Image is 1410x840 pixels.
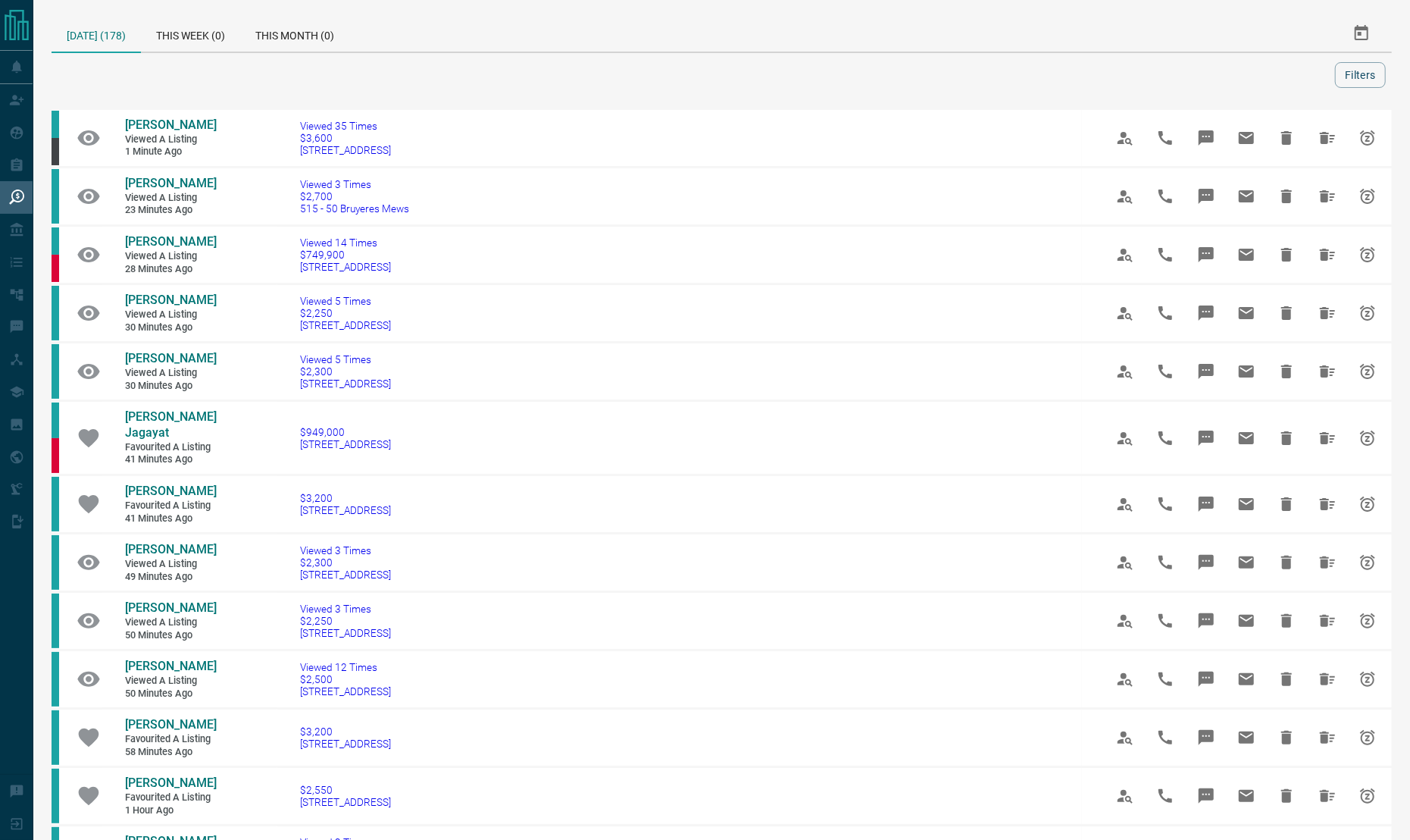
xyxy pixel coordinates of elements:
a: Viewed 3 Times$2,300[STREET_ADDRESS] [300,544,391,581]
span: Email [1228,295,1265,331]
a: [PERSON_NAME] [125,659,216,675]
span: Message [1188,178,1224,215]
span: Email [1228,544,1265,581]
div: This Week (0) [141,15,240,52]
a: Viewed 5 Times$2,300[STREET_ADDRESS] [300,353,391,390]
span: Message [1188,420,1224,456]
span: 30 minutes ago [125,321,216,334]
div: property.ca [52,255,59,282]
div: This Month (0) [240,15,349,52]
span: Hide All from Husna Sari [1309,661,1346,697]
span: Message [1188,295,1224,331]
a: $3,200[STREET_ADDRESS] [300,726,391,750]
span: [PERSON_NAME] [125,293,217,307]
span: 30 minutes ago [125,380,216,393]
span: Call [1147,420,1183,456]
div: condos.ca [52,535,59,590]
span: 41 minutes ago [125,453,216,466]
span: Snooze [1349,120,1386,156]
span: $749,900 [300,249,391,261]
span: View Profile [1107,120,1143,156]
span: [PERSON_NAME] [125,484,217,498]
span: Hide [1268,353,1305,390]
span: Snooze [1349,295,1386,331]
span: Email [1228,237,1265,273]
div: condos.ca [52,710,59,765]
span: [PERSON_NAME] [125,717,217,732]
span: [PERSON_NAME] [125,118,217,132]
span: Hide [1268,661,1305,697]
span: [STREET_ADDRESS] [300,261,391,273]
a: $2,550[STREET_ADDRESS] [300,784,391,808]
span: Hide [1268,120,1305,156]
a: [PERSON_NAME] [125,176,216,192]
span: Message [1188,120,1224,156]
span: [PERSON_NAME] [125,776,217,790]
span: $3,200 [300,726,391,738]
span: Call [1147,237,1183,273]
span: [PERSON_NAME] Jagayat [125,409,217,440]
span: Hide All from Azhar Merchant [1309,237,1346,273]
span: [STREET_ADDRESS] [300,378,391,390]
div: property.ca [52,438,59,473]
span: Favourited a Listing [125,791,216,804]
span: Email [1228,661,1265,697]
span: View Profile [1107,420,1143,456]
span: Viewed 3 Times [300,178,409,190]
span: Hide All from Ripudaman Jagayat [1309,420,1346,456]
span: Message [1188,486,1224,522]
a: [PERSON_NAME] [125,600,216,616]
span: $2,300 [300,365,391,378]
a: Viewed 3 Times$2,250[STREET_ADDRESS] [300,603,391,639]
a: Viewed 5 Times$2,250[STREET_ADDRESS] [300,295,391,331]
span: Snooze [1349,661,1386,697]
span: Viewed 12 Times [300,661,391,673]
span: [STREET_ADDRESS] [300,438,391,450]
span: Message [1188,353,1224,390]
span: Email [1228,719,1265,756]
div: condos.ca [52,111,59,138]
span: [STREET_ADDRESS] [300,738,391,750]
span: Call [1147,603,1183,639]
span: View Profile [1107,778,1143,814]
span: [PERSON_NAME] [125,234,217,249]
span: Call [1147,120,1183,156]
span: [STREET_ADDRESS] [300,685,391,697]
span: Snooze [1349,778,1386,814]
span: Hide [1268,778,1305,814]
span: Message [1188,778,1224,814]
span: $2,250 [300,615,391,627]
span: Hide All from Serena Milani [1309,178,1346,215]
span: 1 hour ago [125,804,216,817]
span: Viewed 14 Times [300,237,391,249]
span: View Profile [1107,603,1143,639]
span: Hide All from Husna Sari [1309,603,1346,639]
a: [PERSON_NAME] [125,717,216,733]
span: Hide All from Rohan Dahale [1309,778,1346,814]
a: Viewed 12 Times$2,500[STREET_ADDRESS] [300,661,391,697]
div: condos.ca [52,477,59,531]
span: Snooze [1349,178,1386,215]
span: [STREET_ADDRESS] [300,796,391,808]
span: Hide [1268,719,1305,756]
span: View Profile [1107,295,1143,331]
span: Hide All from Husna Sari [1309,353,1346,390]
span: Snooze [1349,486,1386,522]
a: [PERSON_NAME] [125,351,216,367]
span: Snooze [1349,420,1386,456]
span: Call [1147,178,1183,215]
div: condos.ca [52,403,59,437]
span: Email [1228,178,1265,215]
span: 1 minute ago [125,146,216,158]
span: 49 minutes ago [125,571,216,584]
span: Hide All from Ali Mirdamadi [1309,719,1346,756]
a: [PERSON_NAME] [125,118,216,133]
span: Viewed 5 Times [300,353,391,365]
span: Viewed 3 Times [300,544,391,556]
span: Viewed a Listing [125,675,216,688]
span: Hide All from Husna Sari [1309,295,1346,331]
span: Viewed a Listing [125,309,216,321]
div: mrloft.ca [52,138,59,165]
span: [PERSON_NAME] [125,176,217,190]
span: [STREET_ADDRESS] [300,144,391,156]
